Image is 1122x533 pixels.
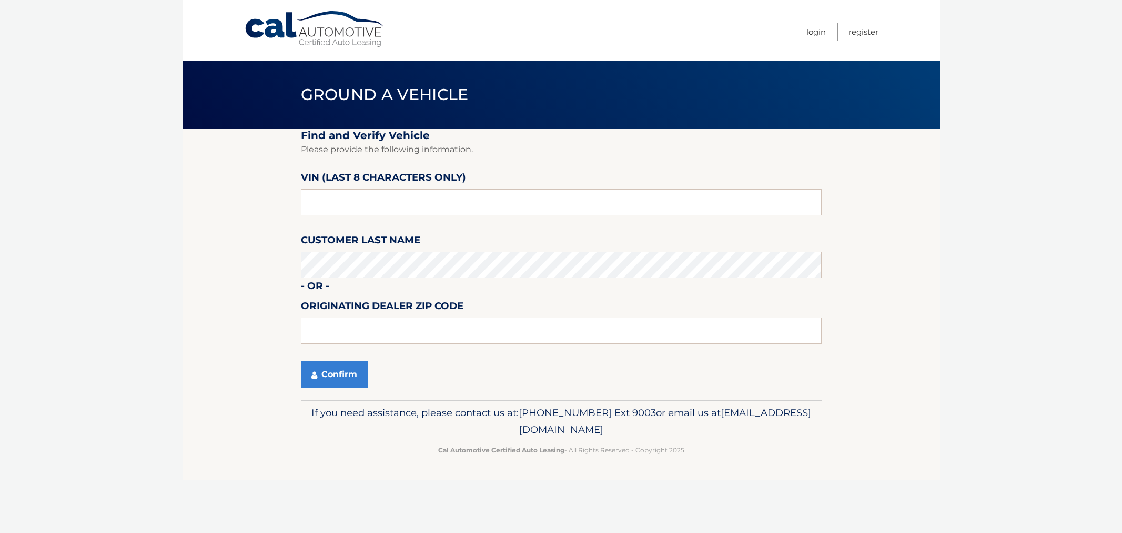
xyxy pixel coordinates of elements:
label: Originating Dealer Zip Code [301,298,463,318]
p: Please provide the following information. [301,142,822,157]
strong: Cal Automotive Certified Auto Leasing [438,446,564,454]
h2: Find and Verify Vehicle [301,129,822,142]
label: VIN (last 8 characters only) [301,170,466,189]
p: If you need assistance, please contact us at: or email us at [308,404,815,438]
span: Ground a Vehicle [301,85,469,104]
a: Register [848,23,878,41]
label: Customer Last Name [301,232,420,252]
p: - All Rights Reserved - Copyright 2025 [308,445,815,456]
span: [PHONE_NUMBER] Ext 9003 [519,407,656,419]
label: - or - [301,278,329,298]
a: Cal Automotive [244,11,386,48]
a: Login [806,23,826,41]
button: Confirm [301,361,368,388]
